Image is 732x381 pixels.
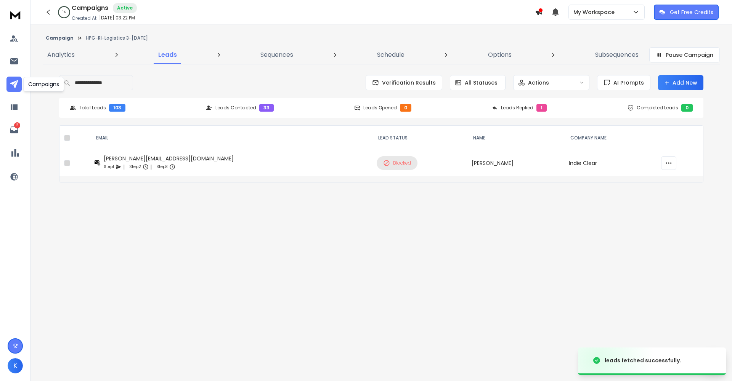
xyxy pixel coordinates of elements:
span: AI Prompts [610,79,644,86]
p: [DATE] 03:22 PM [99,15,135,21]
p: HPG-RI-Logistics 3-[DATE] [86,35,148,41]
a: Subsequences [591,46,643,64]
button: Verification Results [366,75,442,90]
th: Company Name [564,126,657,150]
p: Created At: [72,15,98,21]
p: Leads Replied [501,105,533,111]
th: NAME [467,126,564,150]
h1: Campaigns [72,3,108,13]
p: All Statuses [465,79,498,86]
p: Completed Leads [637,105,678,111]
button: K [8,358,23,373]
p: Get Free Credits [670,8,713,16]
p: 2 [14,122,20,128]
div: 0 [681,104,693,112]
button: AI Prompts [597,75,650,90]
div: 103 [109,104,125,112]
div: Active [113,3,137,13]
p: Total Leads [79,105,106,111]
p: Leads Contacted [215,105,256,111]
img: logo [8,8,23,22]
a: Options [483,46,516,64]
p: Analytics [47,50,75,59]
th: EMAIL [90,126,372,150]
td: [PERSON_NAME] [467,150,564,176]
button: Get Free Credits [654,5,719,20]
p: Options [488,50,512,59]
div: 0 [400,104,411,112]
div: 33 [259,104,274,112]
p: 1 % [63,10,66,14]
p: Step 2 [129,163,141,171]
p: Sequences [260,50,293,59]
div: Blocked [383,160,411,166]
p: Schedule [377,50,405,59]
p: Subsequences [595,50,639,59]
p: Step 3 [156,163,168,171]
p: Leads Opened [363,105,397,111]
p: | [123,163,125,171]
p: | [150,163,152,171]
span: Verification Results [379,79,436,86]
div: [PERSON_NAME][EMAIL_ADDRESS][DOMAIN_NAME] [104,155,234,162]
a: Sequences [256,46,298,64]
a: Leads [154,46,181,64]
td: Indie Clear [564,150,657,176]
p: Actions [528,79,549,86]
button: Campaign [46,35,74,41]
button: Pause Campaign [649,47,720,62]
div: Campaigns [23,77,64,91]
p: Leads [158,50,177,59]
a: Analytics [43,46,79,64]
th: LEAD STATUS [372,126,467,150]
a: 2 [6,122,22,138]
div: 1 [536,104,547,112]
p: My Workspace [573,8,618,16]
p: Step 1 [104,163,114,171]
a: Schedule [372,46,409,64]
button: Add New [658,75,703,90]
div: leads fetched successfully. [605,357,681,364]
